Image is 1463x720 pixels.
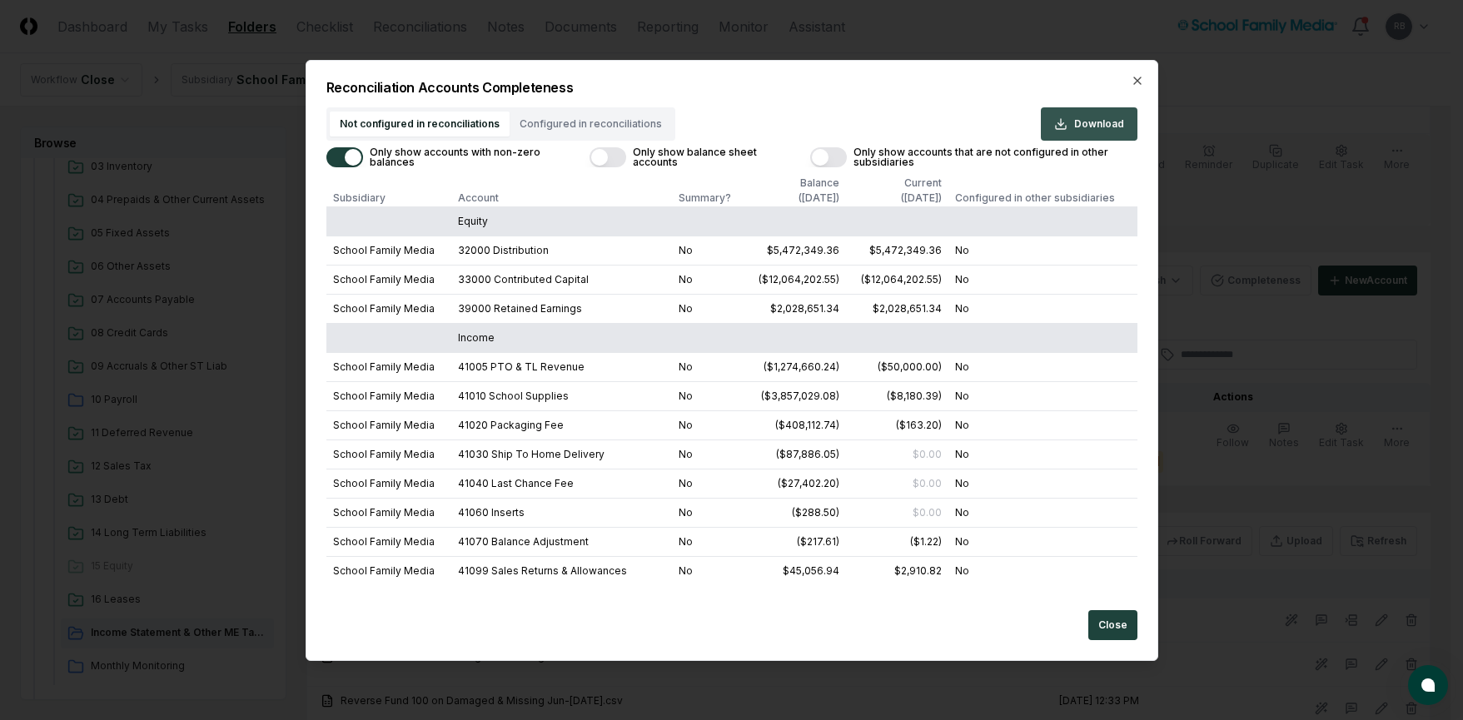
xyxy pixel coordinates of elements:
td: 41030 Ship To Home Delivery [451,440,672,469]
div: $2,028,651.34 [770,301,839,316]
div: $0.00 [913,447,942,462]
td: School Family Media [326,469,451,499]
div: ($1.22) [910,534,942,549]
td: No [948,557,1137,586]
td: No [672,353,744,382]
td: School Family Media [326,236,451,266]
td: 41010 School Supplies [451,382,672,411]
th: Configured in other subsidiaries [948,167,1137,207]
td: 33000 Contributed Capital [451,266,672,295]
td: No [948,382,1137,411]
td: No [672,236,744,266]
td: School Family Media [326,528,451,557]
td: No [948,528,1137,557]
td: No [672,295,744,324]
td: School Family Media [326,382,451,411]
th: Summary? [672,167,744,207]
button: Close [1088,610,1137,640]
th: Subsidiary [326,167,451,207]
td: No [948,295,1137,324]
td: School Family Media [326,295,451,324]
td: School Family Media [326,266,451,295]
td: No [672,557,744,586]
div: $0.00 [913,505,942,520]
div: $5,472,349.36 [767,243,839,258]
div: ($12,064,202.55) [759,272,839,287]
td: School Family Media [326,353,451,382]
td: No [672,411,744,440]
td: Income [451,324,672,353]
th: Balance ( [DATE] ) [744,167,846,207]
td: School Family Media [326,411,451,440]
h2: Reconciliation Accounts Completeness [326,81,1137,94]
td: No [948,499,1137,528]
span: Download [1074,117,1124,132]
td: No [948,411,1137,440]
div: $0.00 [913,476,942,491]
div: $2,028,651.34 [873,301,942,316]
label: Only show accounts that are not configured in other subsidiaries [853,147,1137,167]
button: Not configured in reconciliations [330,112,510,137]
div: ($3,857,029.08) [761,389,839,404]
div: $5,472,349.36 [869,243,942,258]
div: $45,056.94 [783,564,839,578]
div: ($12,064,202.55) [861,272,942,287]
div: ($87,886.05) [776,447,839,462]
button: Configured in reconciliations [510,112,672,137]
td: No [672,382,744,411]
button: Download [1041,107,1137,141]
label: Only show balance sheet accounts [633,147,784,167]
td: School Family Media [326,499,451,528]
td: School Family Media [326,557,451,586]
td: 41040 Last Chance Fee [451,469,672,499]
td: No [948,236,1137,266]
td: No [948,440,1137,469]
td: No [672,528,744,557]
div: ($8,180.39) [887,389,942,404]
td: 39000 Retained Earnings [451,295,672,324]
td: No [948,469,1137,499]
div: ($408,112.74) [775,418,839,433]
td: No [672,440,744,469]
td: 41070 Balance Adjustment [451,528,672,557]
td: No [948,266,1137,295]
td: 41005 PTO & TL Revenue [451,353,672,382]
div: $2,910.82 [894,564,942,578]
td: No [948,353,1137,382]
td: 41060 Inserts [451,499,672,528]
td: 41020 Packaging Fee [451,411,672,440]
div: ($288.50) [792,505,839,520]
div: ($50,000.00) [878,360,942,375]
td: 41099 Sales Returns & Allowances [451,557,672,586]
div: ($1,274,660.24) [764,360,839,375]
th: Account [451,167,672,207]
td: 32000 Distribution [451,236,672,266]
td: No [672,266,744,295]
td: No [672,499,744,528]
th: Current ( [DATE] ) [846,167,948,207]
td: No [672,469,744,499]
td: School Family Media [326,440,451,469]
label: Only show accounts with non-zero balances [370,147,563,167]
td: Equity [451,207,672,236]
div: ($217.61) [797,534,839,549]
div: ($27,402.20) [778,476,839,491]
div: ($163.20) [896,418,942,433]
